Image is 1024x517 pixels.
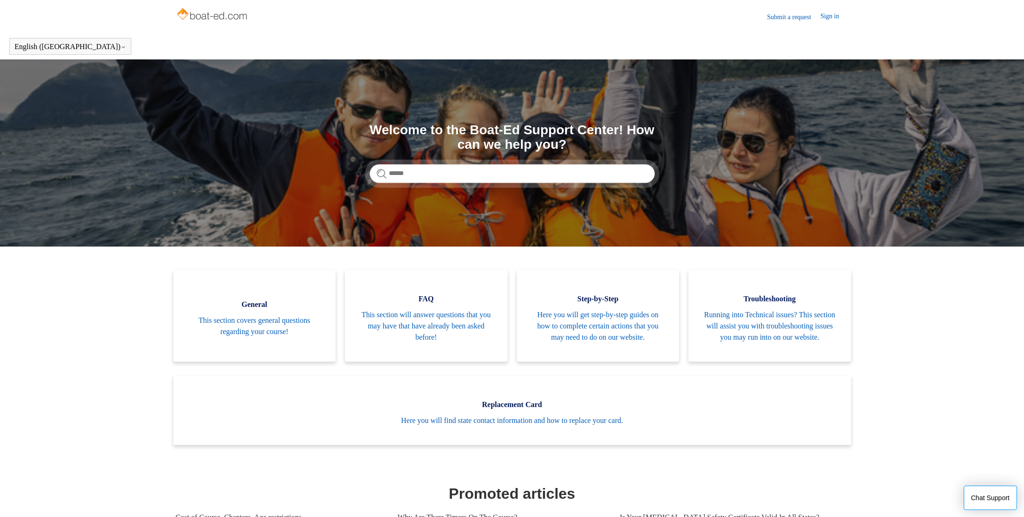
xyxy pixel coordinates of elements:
span: Replacement Card [187,399,837,410]
span: FAQ [359,293,494,305]
span: Here you will get step-by-step guides on how to complete certain actions that you may need to do ... [531,309,666,343]
span: Here you will find state contact information and how to replace your card. [187,415,837,426]
span: This section will answer questions that you may have that have already been asked before! [359,309,494,343]
a: Replacement Card Here you will find state contact information and how to replace your card. [173,376,851,445]
a: Troubleshooting Running into Technical issues? This section will assist you with troubleshooting ... [688,270,851,362]
h1: Promoted articles [176,482,849,505]
span: This section covers general questions regarding your course! [187,315,322,337]
a: Step-by-Step Here you will get step-by-step guides on how to complete certain actions that you ma... [517,270,680,362]
h1: Welcome to the Boat-Ed Support Center! How can we help you? [370,123,655,152]
span: Step-by-Step [531,293,666,305]
button: English ([GEOGRAPHIC_DATA]) [14,43,126,51]
img: Boat-Ed Help Center home page [176,6,250,24]
a: FAQ This section will answer questions that you may have that have already been asked before! [345,270,508,362]
button: Chat Support [964,486,1017,510]
a: Sign in [820,11,848,22]
a: General This section covers general questions regarding your course! [173,270,336,362]
span: General [187,299,322,310]
a: Submit a request [767,12,820,22]
input: Search [370,164,655,183]
span: Running into Technical issues? This section will assist you with troubleshooting issues you may r... [702,309,837,343]
span: Troubleshooting [702,293,837,305]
